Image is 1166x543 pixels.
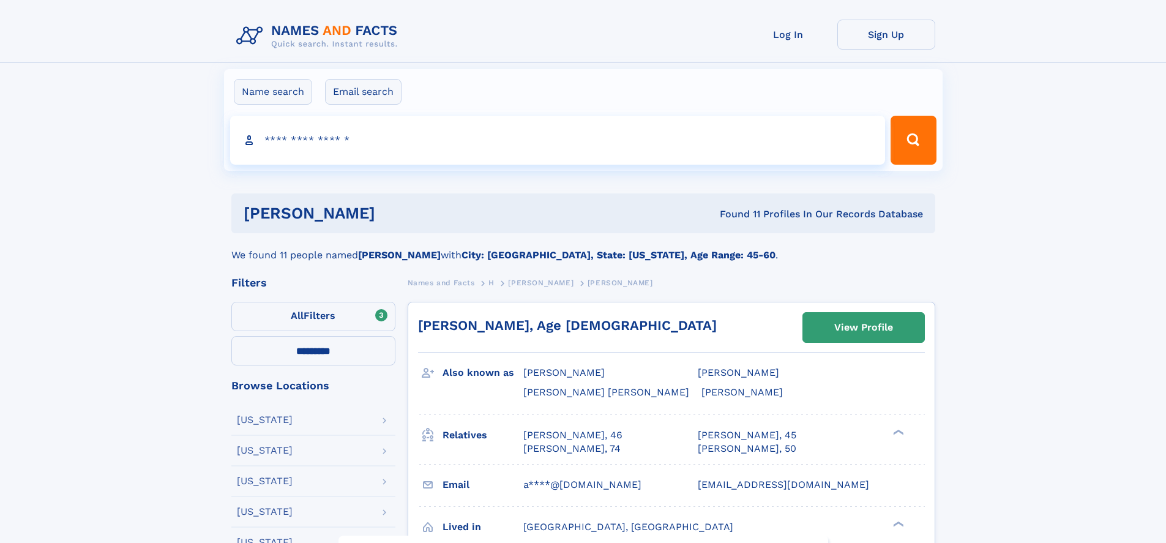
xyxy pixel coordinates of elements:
span: [PERSON_NAME] [508,279,574,287]
a: Names and Facts [408,275,475,290]
h3: Relatives [443,425,523,446]
a: [PERSON_NAME], Age [DEMOGRAPHIC_DATA] [418,318,717,333]
span: [PERSON_NAME] [PERSON_NAME] [523,386,689,398]
img: Logo Names and Facts [231,20,408,53]
span: All [291,310,304,321]
h3: Lived in [443,517,523,537]
div: ❯ [890,428,905,436]
a: [PERSON_NAME], 74 [523,442,621,455]
button: Search Button [891,116,936,165]
div: Browse Locations [231,380,395,391]
div: [US_STATE] [237,446,293,455]
a: [PERSON_NAME], 46 [523,429,622,442]
div: Filters [231,277,395,288]
a: [PERSON_NAME], 50 [698,442,796,455]
b: City: [GEOGRAPHIC_DATA], State: [US_STATE], Age Range: 45-60 [462,249,775,261]
a: Log In [739,20,837,50]
a: View Profile [803,313,924,342]
h1: [PERSON_NAME] [244,206,548,221]
div: Found 11 Profiles In Our Records Database [547,208,923,221]
b: [PERSON_NAME] [358,249,441,261]
span: [PERSON_NAME] [588,279,653,287]
div: View Profile [834,313,893,342]
span: [PERSON_NAME] [701,386,783,398]
div: [US_STATE] [237,476,293,486]
label: Filters [231,302,395,331]
h3: Also known as [443,362,523,383]
div: ❯ [890,520,905,528]
div: [US_STATE] [237,415,293,425]
span: H [488,279,495,287]
a: H [488,275,495,290]
span: [EMAIL_ADDRESS][DOMAIN_NAME] [698,479,869,490]
span: [PERSON_NAME] [698,367,779,378]
a: Sign Up [837,20,935,50]
h3: Email [443,474,523,495]
div: We found 11 people named with . [231,233,935,263]
input: search input [230,116,886,165]
div: [US_STATE] [237,507,293,517]
span: [PERSON_NAME] [523,367,605,378]
label: Name search [234,79,312,105]
span: [GEOGRAPHIC_DATA], [GEOGRAPHIC_DATA] [523,521,733,533]
a: [PERSON_NAME] [508,275,574,290]
a: [PERSON_NAME], 45 [698,429,796,442]
label: Email search [325,79,402,105]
